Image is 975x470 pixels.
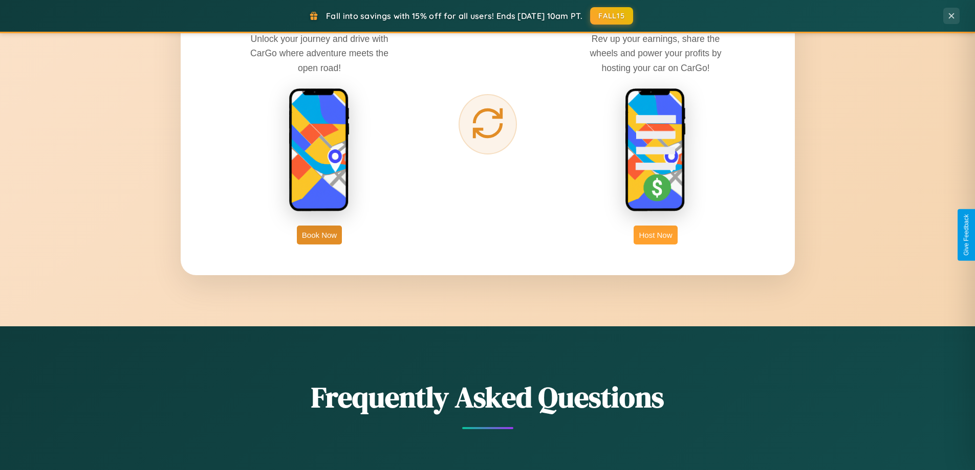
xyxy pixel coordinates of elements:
img: host phone [625,88,686,213]
button: Book Now [297,226,342,244]
p: Rev up your earnings, share the wheels and power your profits by hosting your car on CarGo! [579,32,732,75]
span: Fall into savings with 15% off for all users! Ends [DATE] 10am PT. [326,11,582,21]
img: rent phone [289,88,350,213]
div: Give Feedback [963,214,970,256]
button: Host Now [634,226,677,244]
button: FALL15 [590,7,633,25]
p: Unlock your journey and drive with CarGo where adventure meets the open road! [243,32,396,75]
h2: Frequently Asked Questions [181,377,795,417]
